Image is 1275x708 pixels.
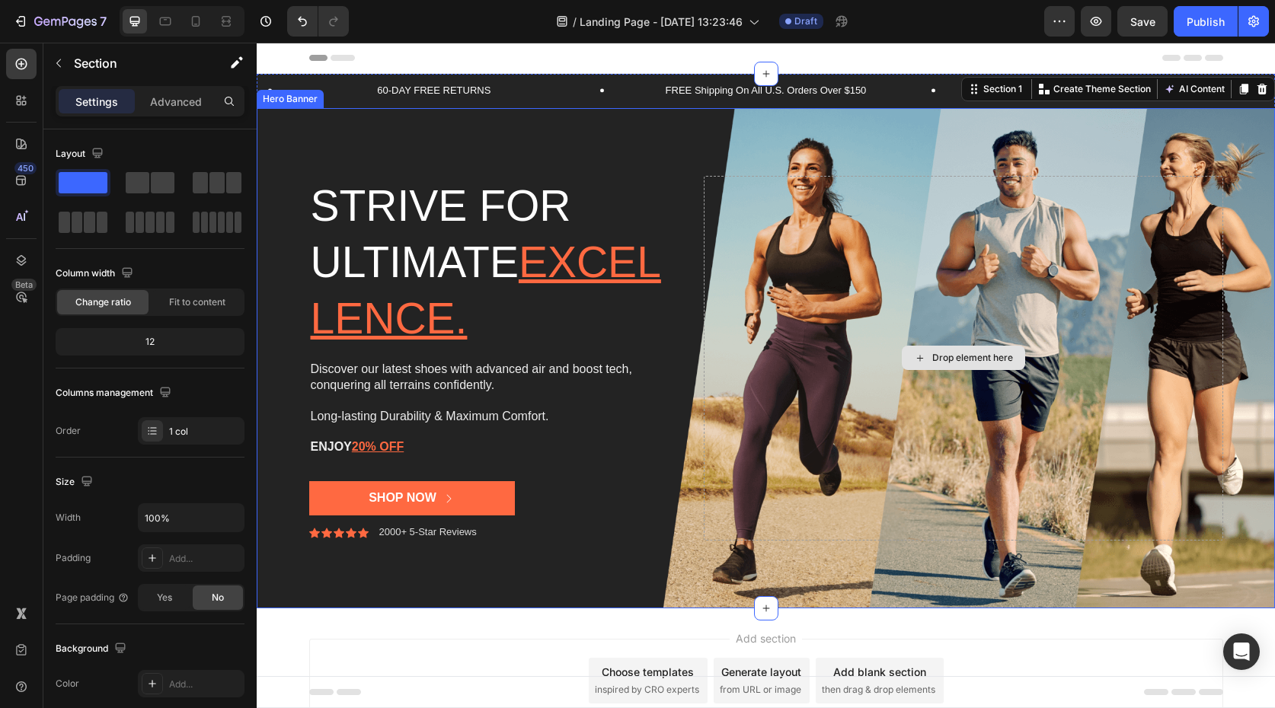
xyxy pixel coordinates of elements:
[59,331,241,352] div: 12
[797,40,894,53] p: Create Theme Section
[139,504,244,531] input: Auto
[56,424,81,438] div: Order
[169,425,241,439] div: 1 col
[56,383,174,403] div: Columns management
[169,678,241,691] div: Add...
[6,6,113,37] button: 7
[56,144,107,164] div: Layout
[56,472,96,493] div: Size
[100,12,107,30] p: 7
[56,677,79,690] div: Color
[345,621,437,637] div: Choose templates
[56,639,129,659] div: Background
[1117,6,1168,37] button: Save
[169,552,241,566] div: Add...
[257,43,1275,708] iframe: Design area
[74,54,199,72] p: Section
[465,621,545,637] div: Generate layout
[150,94,202,110] p: Advanced
[580,14,743,30] span: Landing Page - [DATE] 13:23:46
[56,263,136,284] div: Column width
[573,14,577,30] span: /
[676,309,756,321] div: Drop element here
[157,591,172,604] span: Yes
[3,49,64,63] div: Hero Banner
[724,40,769,53] div: Section 1
[1187,14,1225,30] div: Publish
[14,162,37,174] div: 450
[904,37,971,56] button: AI Content
[473,588,545,604] span: Add section
[1223,633,1260,670] div: Open Intercom Messenger
[56,591,129,604] div: Page padding
[577,621,669,637] div: Add blank section
[56,511,81,525] div: Width
[75,94,118,110] p: Settings
[287,6,349,37] div: Undo/Redo
[212,591,224,604] span: No
[56,551,91,565] div: Padding
[1130,15,1155,28] span: Save
[11,279,37,291] div: Beta
[169,295,225,309] span: Fit to content
[794,14,817,28] span: Draft
[1174,6,1238,37] button: Publish
[75,295,131,309] span: Change ratio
